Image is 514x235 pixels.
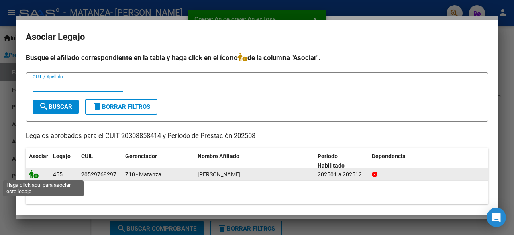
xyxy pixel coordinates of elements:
[122,148,194,174] datatable-header-cell: Gerenciador
[81,153,93,159] span: CUIL
[26,148,50,174] datatable-header-cell: Asociar
[92,103,150,110] span: Borrar Filtros
[198,153,239,159] span: Nombre Afiliado
[78,148,122,174] datatable-header-cell: CUIL
[81,170,116,179] div: 20529769297
[314,148,369,174] datatable-header-cell: Periodo Habilitado
[26,29,488,45] h2: Asociar Legajo
[318,153,345,169] span: Periodo Habilitado
[85,99,157,115] button: Borrar Filtros
[26,131,488,141] p: Legajos aprobados para el CUIT 20308858414 y Período de Prestación 202508
[125,171,161,178] span: Z10 - Matanza
[53,171,63,178] span: 455
[50,148,78,174] datatable-header-cell: Legajo
[26,53,488,63] h4: Busque el afiliado correspondiente en la tabla y haga click en el ícono de la columna "Asociar".
[92,102,102,111] mat-icon: delete
[39,102,49,111] mat-icon: search
[194,148,314,174] datatable-header-cell: Nombre Afiliado
[33,100,79,114] button: Buscar
[487,208,506,227] div: Open Intercom Messenger
[26,184,488,204] div: 1 registros
[39,103,72,110] span: Buscar
[318,170,365,179] div: 202501 a 202512
[369,148,489,174] datatable-header-cell: Dependencia
[198,171,241,178] span: VILLEGAS VALENTIN OSVALDO
[125,153,157,159] span: Gerenciador
[29,153,48,159] span: Asociar
[372,153,406,159] span: Dependencia
[53,153,71,159] span: Legajo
